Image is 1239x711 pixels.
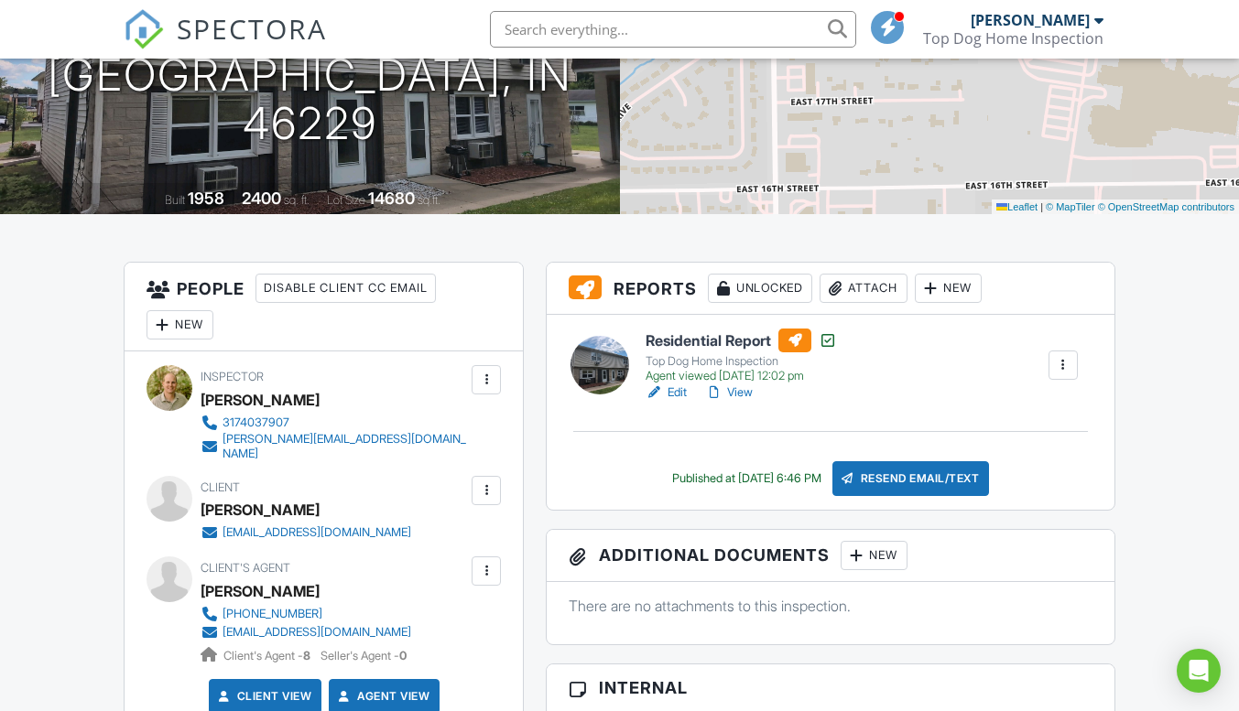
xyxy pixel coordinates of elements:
div: Agent viewed [DATE] 12:02 pm [646,369,837,383]
a: View [705,383,753,402]
strong: 8 [303,649,310,663]
span: Client [201,480,240,494]
div: Top Dog Home Inspection [923,29,1103,48]
div: 3174037907 [223,415,289,430]
a: [EMAIL_ADDRESS][DOMAIN_NAME] [201,523,411,542]
div: [PERSON_NAME] [201,386,320,414]
h1: [STREET_ADDRESS] [GEOGRAPHIC_DATA], IN 46229 [29,3,591,147]
h3: Reports [547,263,1114,315]
input: Search everything... [490,11,856,48]
h3: Additional Documents [547,530,1114,582]
a: [EMAIL_ADDRESS][DOMAIN_NAME] [201,623,411,641]
a: [PERSON_NAME] [201,577,320,605]
div: Unlocked [708,274,812,303]
h3: People [125,263,523,351]
div: [PERSON_NAME][EMAIL_ADDRESS][DOMAIN_NAME] [223,432,467,461]
div: Disable Client CC Email [255,274,436,303]
span: sq.ft. [418,193,440,207]
a: Residential Report Top Dog Home Inspection Agent viewed [DATE] 12:02 pm [646,329,837,383]
div: Top Dog Home Inspection [646,354,837,369]
a: SPECTORA [124,25,327,63]
div: New [915,274,982,303]
div: New [147,310,213,339]
a: Client View [215,687,312,706]
a: © MapTiler [1046,201,1095,212]
h6: Residential Report [646,329,837,352]
span: Inspector [201,370,264,383]
p: There are no attachments to this inspection. [569,596,1092,616]
span: Lot Size [327,193,365,207]
span: Seller's Agent - [321,649,407,663]
a: Leaflet [996,201,1038,212]
div: 14680 [368,189,415,208]
span: sq. ft. [284,193,310,207]
span: SPECTORA [177,9,327,48]
span: Built [165,193,185,207]
div: 1958 [188,189,224,208]
div: [PERSON_NAME] [971,11,1090,29]
div: [EMAIL_ADDRESS][DOMAIN_NAME] [223,525,411,540]
div: [PERSON_NAME] [201,496,320,523]
span: | [1040,201,1043,212]
a: 3174037907 [201,414,467,432]
div: New [841,541,908,570]
strong: 0 [399,649,407,663]
a: Edit [646,383,687,402]
div: Resend Email/Text [832,461,990,496]
div: Attach [820,274,908,303]
div: 2400 [242,189,281,208]
span: Client's Agent [201,561,290,575]
div: [PHONE_NUMBER] [223,607,322,621]
a: [PHONE_NUMBER] [201,605,411,623]
div: [EMAIL_ADDRESS][DOMAIN_NAME] [223,625,411,640]
div: Published at [DATE] 6:46 PM [672,471,821,486]
a: Agent View [335,687,429,706]
span: Client's Agent - [223,649,313,663]
div: Open Intercom Messenger [1177,649,1221,693]
a: © OpenStreetMap contributors [1098,201,1234,212]
img: The Best Home Inspection Software - Spectora [124,9,164,49]
a: [PERSON_NAME][EMAIL_ADDRESS][DOMAIN_NAME] [201,432,467,461]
